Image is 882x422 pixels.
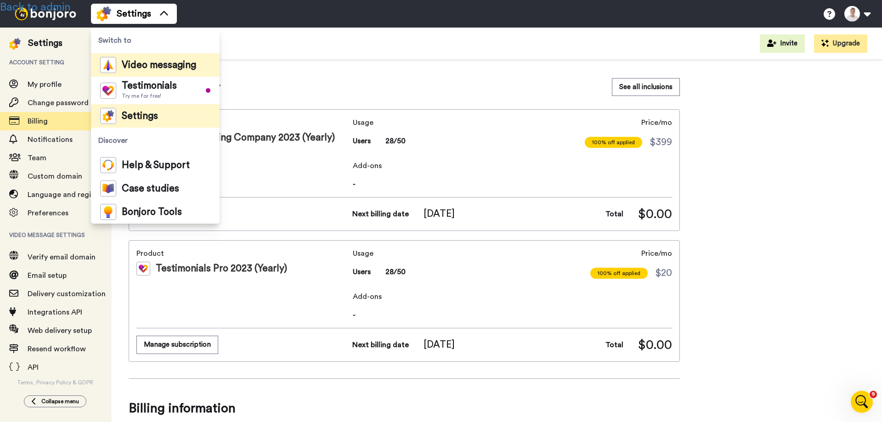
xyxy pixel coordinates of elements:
div: Settings [28,37,62,50]
span: Switch to [91,28,220,53]
span: Price/mo [641,117,672,128]
span: $399 [650,135,672,149]
span: 9 [870,391,877,398]
span: Price/mo [641,248,672,259]
iframe: Intercom live chat [851,391,873,413]
span: My profile [28,81,62,88]
span: Next billing date [352,339,409,350]
span: $0.00 [638,336,672,354]
img: case-study-colored.svg [100,180,116,197]
span: Testimonials [122,81,177,90]
button: Collapse menu [24,395,86,407]
span: Change password [28,99,89,107]
span: Product [136,117,349,128]
span: Team [28,154,46,162]
span: $20 [655,266,672,280]
span: Custom domain [28,173,82,180]
span: Integrations API [28,309,82,316]
span: 28/50 [385,135,406,146]
span: Add-ons [353,291,672,302]
button: Manage subscription [136,336,218,354]
span: - [353,309,672,321]
span: [DATE] [424,338,455,352]
span: $0.00 [638,205,672,223]
img: tm-color.svg [136,262,150,276]
img: vm-color.svg [100,57,116,73]
span: Discover [91,128,220,153]
img: tm-color.svg [100,83,116,99]
span: Help & Support [122,161,190,170]
a: Video messaging [91,53,220,77]
button: Invite [760,34,805,53]
span: Video messaging [122,61,196,70]
button: See all inclusions [612,78,680,96]
span: API [28,364,39,371]
img: bj-tools-colored.svg [100,204,116,220]
span: Total [605,208,623,219]
span: Case studies [122,184,179,193]
span: Settings [117,7,151,20]
span: - [353,179,672,190]
span: Users [353,266,371,277]
span: Total [605,339,623,350]
span: Verify email domain [28,253,96,261]
span: Delivery customization [28,290,106,298]
div: Video Messaging Company 2023 (Yearly) [136,131,349,145]
span: Billing information [129,395,680,421]
span: Usage [353,117,406,128]
a: Case studies [91,177,220,200]
span: Next billing date [352,208,409,219]
img: settings-colored.svg [100,108,116,124]
div: Testimonials Pro 2023 (Yearly) [136,262,349,276]
img: help-and-support-colored.svg [100,157,116,173]
span: Users [353,135,371,146]
a: Help & Support [91,153,220,177]
span: 100% off applied [590,268,648,279]
span: Collapse menu [41,398,79,405]
img: settings-colored.svg [9,38,21,50]
span: 28/50 [385,266,406,277]
span: Try me for free! [122,92,177,100]
span: [DATE] [424,207,455,221]
span: Notifications [28,136,73,143]
a: Settings [91,104,220,128]
span: Resend workflow [28,345,86,353]
span: Product [136,248,349,259]
a: TestimonialsTry me for free! [91,77,220,104]
img: settings-colored.svg [96,6,111,21]
span: Email setup [28,272,67,279]
span: Settings [122,112,158,121]
span: Billing [28,118,48,125]
span: 100% off applied [585,137,642,148]
span: Bonjoro Tools [122,208,182,217]
a: Bonjoro Tools [91,200,220,224]
span: Usage [353,248,406,259]
span: Preferences [28,209,68,217]
button: Upgrade [814,34,867,53]
span: Language and region [28,191,100,198]
span: Add-ons [353,160,672,171]
span: Web delivery setup [28,327,92,334]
